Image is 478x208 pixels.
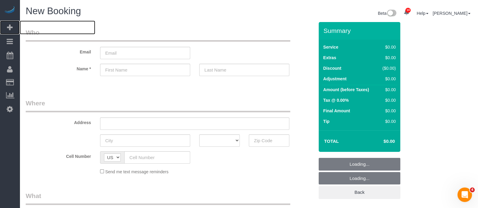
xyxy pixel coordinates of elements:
label: Discount [323,65,341,71]
div: ($0.00) [380,65,396,71]
strong: Total [324,139,339,144]
label: Adjustment [323,76,346,82]
a: Back [319,186,400,199]
input: City [100,134,190,147]
label: Email [21,47,96,55]
label: Name * [21,64,96,72]
input: Cell Number [124,151,190,164]
iframe: Intercom live chat [457,187,472,202]
legend: What [26,191,290,205]
input: Last Name [199,64,289,76]
label: Cell Number [21,151,96,159]
a: 10 [401,6,412,19]
label: Amount (before Taxes) [323,87,369,93]
div: $0.00 [380,108,396,114]
label: Tip [323,118,330,124]
h3: Summary [324,27,397,34]
label: Address [21,117,96,126]
span: Send me text message reminders [105,169,168,174]
legend: Who [26,28,290,42]
div: $0.00 [380,55,396,61]
label: Service [323,44,338,50]
img: New interface [386,10,396,18]
div: $0.00 [380,97,396,103]
div: $0.00 [380,87,396,93]
span: 10 [405,8,411,13]
input: Zip Code [249,134,289,147]
a: [PERSON_NAME] [433,11,470,16]
a: Help [417,11,428,16]
label: Extras [323,55,336,61]
div: $0.00 [380,118,396,124]
label: Final Amount [323,108,350,114]
img: Automaid Logo [4,6,16,14]
span: New Booking [26,6,81,16]
div: $0.00 [380,76,396,82]
label: Tax @ 0.00% [323,97,349,103]
a: Beta [378,11,397,16]
input: First Name [100,64,190,76]
div: $0.00 [380,44,396,50]
legend: Where [26,99,290,112]
h4: $0.00 [366,139,395,144]
input: Email [100,47,190,59]
span: 4 [470,187,475,192]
